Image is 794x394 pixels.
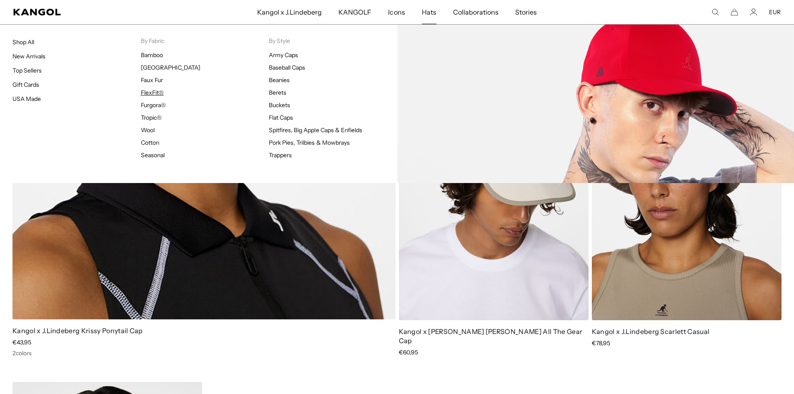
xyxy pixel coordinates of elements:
a: FlexFit® [141,89,164,96]
p: By Style [269,37,397,45]
img: Kangol x J.Lindeberg Scarlett Casual [592,82,781,320]
a: Berets [269,89,286,96]
a: Wool [141,126,155,134]
a: New Arrivals [13,53,45,60]
a: Top Sellers [13,67,42,74]
button: EUR [769,8,781,16]
p: By Fabric [141,37,269,45]
a: Faux Fur [141,76,163,84]
a: USA Made [13,95,41,103]
a: Seasonal [141,151,165,159]
a: Trappers [269,151,292,159]
div: 2 colors [13,349,396,357]
a: Pork Pies, Trilbies & Mowbrays [269,139,350,146]
a: Shop All [13,38,34,46]
a: [GEOGRAPHIC_DATA] [141,64,200,71]
a: Buckets [269,101,290,109]
a: Kangol [13,9,170,15]
summary: Search here [711,8,719,16]
a: Army Caps [269,51,298,59]
a: Kangol x J.Lindeberg Krissy Ponytail Cap [13,326,143,335]
a: Beanies [269,76,290,84]
a: Gift Cards [13,81,39,88]
a: Account [750,8,757,16]
a: Baseball Caps [269,64,305,71]
img: Kangol x J.Lindeberg Coleman All The Gear Cap [399,82,589,320]
span: €78,95 [592,339,610,347]
a: Kangol x J.Lindeberg Scarlett Casual [592,327,710,336]
span: €43,95 [13,339,31,346]
a: Tropic® [141,114,162,121]
a: Cotton [141,139,159,146]
a: Bamboo [141,51,163,59]
a: Kangol x [PERSON_NAME] [PERSON_NAME] All The Gear Cap [399,327,583,345]
a: Furgora® [141,101,166,109]
a: Spitfires, Big Apple Caps & Enfields [269,126,362,134]
button: Cart [731,8,738,16]
a: Flat Caps [269,114,293,121]
span: €60,95 [399,349,418,356]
